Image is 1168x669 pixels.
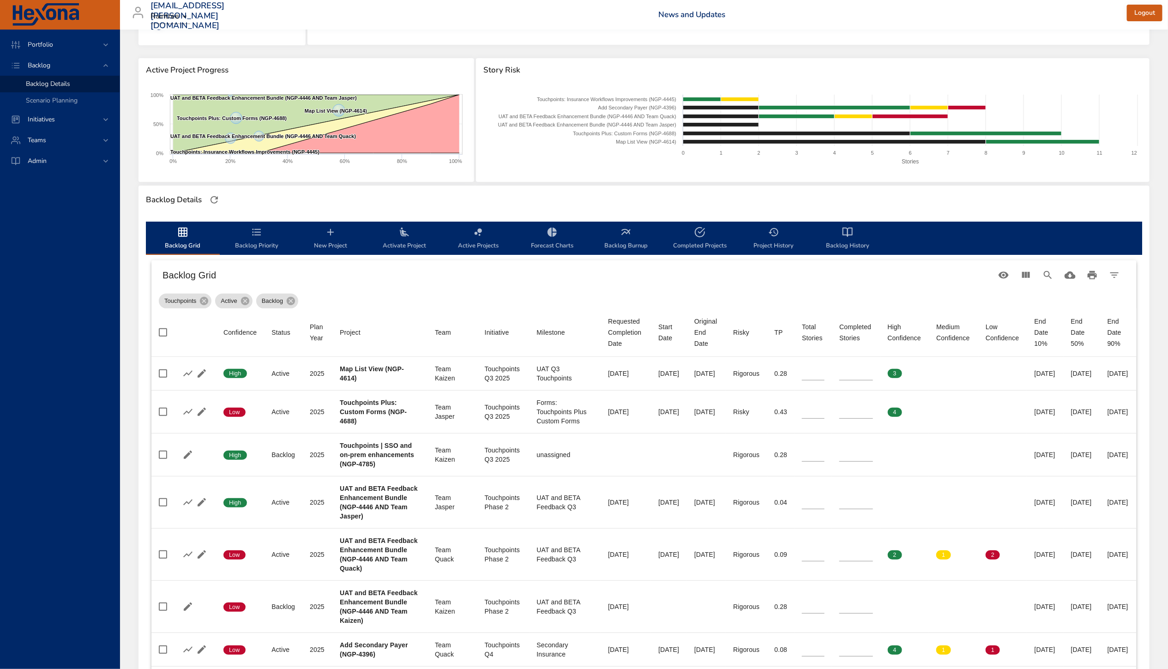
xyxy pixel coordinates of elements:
div: [DATE] [1035,407,1056,416]
div: Sort [340,327,361,338]
div: Team Quack [435,640,470,659]
div: Touchpoints Q3 2025 [485,446,522,464]
button: Edit Project Details [195,495,209,509]
span: Logout [1134,7,1155,19]
div: Risky [733,407,759,416]
div: [DATE] [1035,550,1056,559]
text: 0 [682,150,685,156]
text: 60% [340,158,350,164]
text: 2 [758,150,760,156]
b: UAT and BETA Feedback Enhancement Bundle (NGP-4446 AND Team Jasper) [340,485,418,520]
div: [DATE] [694,550,718,559]
span: New Project [299,227,362,251]
button: Edit Project Details [181,448,195,462]
button: Filter Table [1103,264,1126,286]
span: Medium Confidence [936,321,971,344]
span: Low [223,646,246,654]
span: 4 [888,408,902,416]
span: 2 [888,551,902,559]
div: Plan Year [310,321,325,344]
span: Scenario Planning [26,96,78,105]
button: Show Burnup [181,367,195,380]
button: Edit Project Details [195,643,209,657]
div: Sort [435,327,451,338]
div: Touchpoints Q4 [485,640,522,659]
span: Backlog [20,61,58,70]
span: Total Stories [802,321,825,344]
div: 2025 [310,550,325,559]
div: Sort [802,321,825,344]
span: Completed Stories [839,321,873,344]
span: 1 [986,646,1000,654]
div: Team [435,327,451,338]
text: 10 [1059,150,1065,156]
span: Active Project Progress [146,66,467,75]
div: Rigorous [733,602,759,611]
div: 2025 [310,498,325,507]
button: Show Burnup [181,548,195,561]
div: [DATE] [608,498,644,507]
div: Touchpoints Phase 2 [485,493,522,512]
div: [DATE] [1035,369,1056,378]
button: View Columns [1015,264,1037,286]
div: Secondary Insurance [537,640,594,659]
div: Risky [733,327,749,338]
div: Sort [775,327,783,338]
button: Edit Project Details [195,548,209,561]
span: 0 [936,408,951,416]
div: Team Jasper [435,493,470,512]
button: Edit Project Details [195,405,209,419]
div: Active [271,498,295,507]
div: End Date 50% [1071,316,1093,349]
div: Table Toolbar [151,260,1137,290]
div: Sort [271,327,290,338]
b: UAT and BETA Feedback Enhancement Bundle (NGP-4446 AND Team Kaizen) [340,589,418,624]
text: Map List View (NGP-4614) [305,108,367,114]
div: Touchpoints [159,294,211,308]
div: High Confidence [888,321,922,344]
span: 0 [986,408,1000,416]
div: Team Jasper [435,403,470,421]
div: Sort [608,316,644,349]
span: Project History [742,227,805,251]
span: TP [775,327,788,338]
span: Backlog Grid [151,227,214,251]
button: Show Burnup [181,495,195,509]
div: [DATE] [694,407,718,416]
span: High [223,369,247,378]
span: Low [223,551,246,559]
div: Initiative [485,327,509,338]
div: Active [215,294,252,308]
div: Sort [839,321,873,344]
div: Touchpoints Phase 2 [485,597,522,616]
div: 0.43 [775,407,788,416]
div: [DATE] [1108,602,1129,611]
button: Show Burnup [181,643,195,657]
text: 8 [985,150,987,156]
span: Team [435,327,470,338]
span: Requested Completion Date [608,316,644,349]
span: High [223,499,247,507]
h3: [EMAIL_ADDRESS][PERSON_NAME][DOMAIN_NAME] [151,1,225,31]
div: [DATE] [1108,407,1129,416]
div: unassigned [537,450,594,459]
h6: Backlog Grid [163,268,993,283]
div: Sort [223,327,257,338]
span: High [223,451,247,459]
div: [DATE] [694,369,718,378]
span: 0 [986,499,1000,507]
text: 50% [153,121,163,127]
div: [DATE] [1071,550,1093,559]
div: Raintree [151,9,190,24]
div: Low Confidence [986,321,1020,344]
div: Sort [537,327,565,338]
span: Milestone [537,327,594,338]
div: End Date 10% [1035,316,1056,349]
text: UAT and BETA Feedback Enhancement Bundle (NGP-4446 AND Team Quack) [170,133,356,139]
div: [DATE] [694,645,718,654]
text: Touchpoints Plus: Custom Forms (NGP-4688) [177,115,287,121]
span: Active [215,296,242,306]
div: Touchpoints Q3 2025 [485,403,522,421]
